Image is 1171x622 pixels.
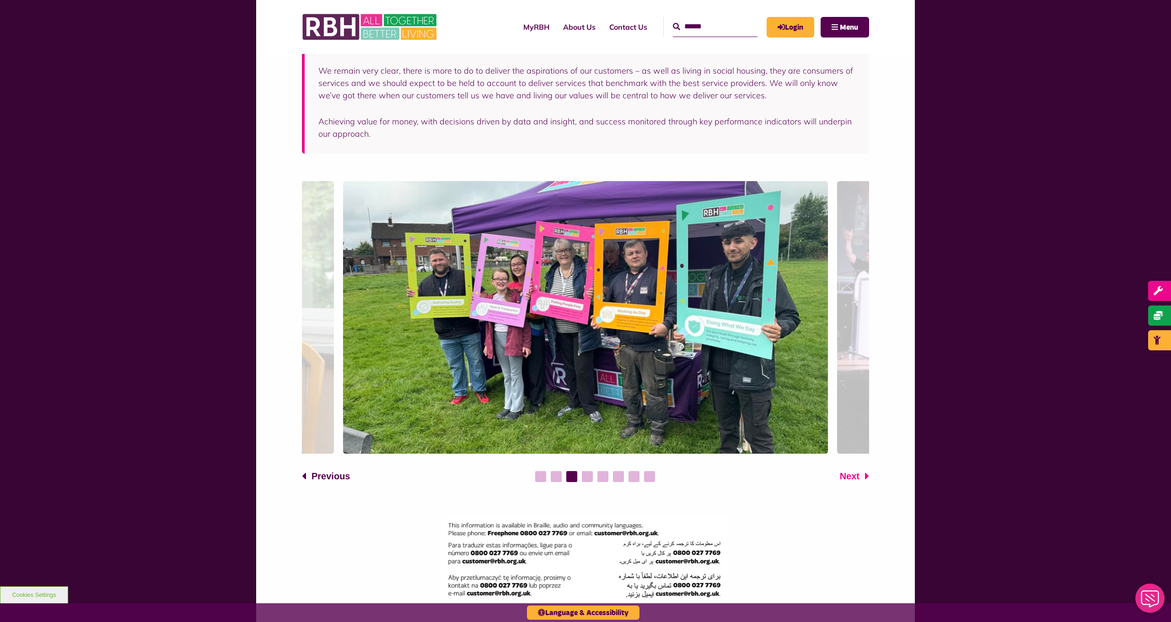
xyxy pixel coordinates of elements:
span: Menu [840,24,858,31]
a: Contact Us [602,15,654,39]
button: 1 of 8 [535,471,546,482]
p: Achieving value for money, with decisions driven by data and insight, and success monitored throu... [318,115,855,140]
button: 7 of 8 [628,471,639,482]
button: 4 of 8 [582,471,593,482]
span: Previous [312,469,350,483]
img: RBH [302,9,439,45]
button: 6 of 8 [613,471,624,482]
a: About Us [556,15,602,39]
button: 8 of 8 [644,471,655,482]
img: This information is available in Braille, audio, and community languages. Call 0800 027 7769 or e... [442,515,729,607]
button: 2 of 8 [551,471,562,482]
span: Next [840,469,859,483]
iframe: Netcall Web Assistant for live chat [1130,581,1171,622]
p: We remain very clear, there is more to do to deliver the aspirations of our customers – as well a... [318,64,855,102]
a: MyRBH [516,15,556,39]
a: MyRBH [767,17,814,38]
input: Search [673,17,757,37]
button: 5 of 8 [597,471,608,482]
button: 3 of 8 [566,471,577,482]
button: Navigation [821,17,869,38]
button: Previous [302,469,350,483]
button: Language & Accessibility [527,606,639,620]
button: Next [840,469,869,483]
